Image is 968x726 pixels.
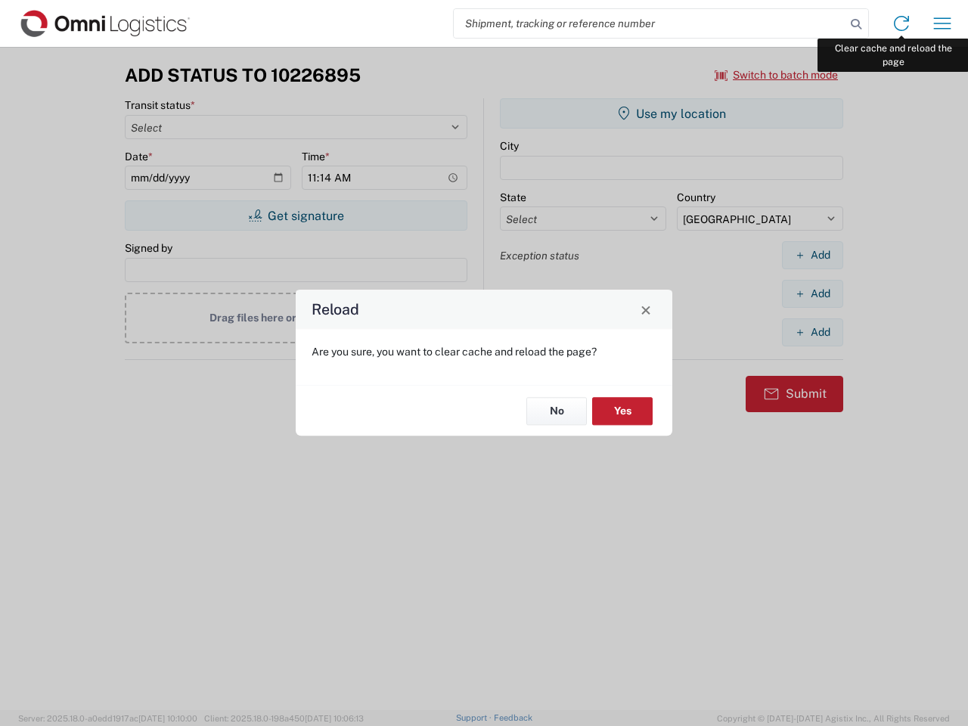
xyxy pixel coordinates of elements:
input: Shipment, tracking or reference number [454,9,845,38]
h4: Reload [312,299,359,321]
p: Are you sure, you want to clear cache and reload the page? [312,345,656,358]
button: Yes [592,397,653,425]
button: Close [635,299,656,320]
button: No [526,397,587,425]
